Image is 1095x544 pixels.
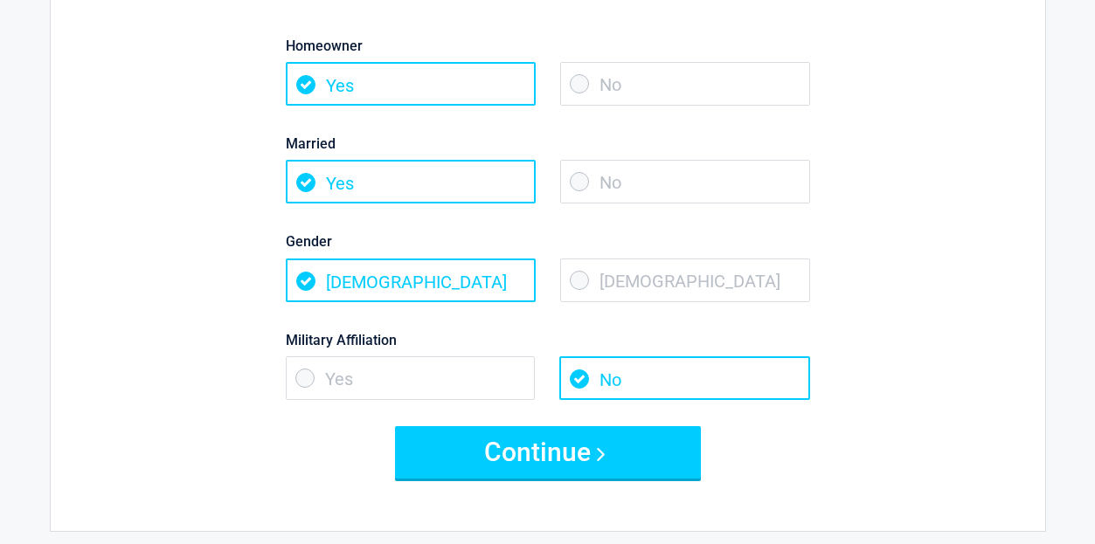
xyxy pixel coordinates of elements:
span: [DEMOGRAPHIC_DATA] [560,258,810,302]
span: Yes [286,160,536,203]
span: Yes [286,62,536,106]
button: Continue [395,426,701,479]
label: Homeowner [286,34,810,58]
span: Yes [286,356,536,400]
span: [DEMOGRAPHIC_DATA] [286,258,536,302]
label: Married [286,132,810,155]
label: Gender [286,230,810,253]
span: No [560,160,810,203]
label: Military Affiliation [286,328,810,352]
span: No [560,62,810,106]
span: No [559,356,809,400]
